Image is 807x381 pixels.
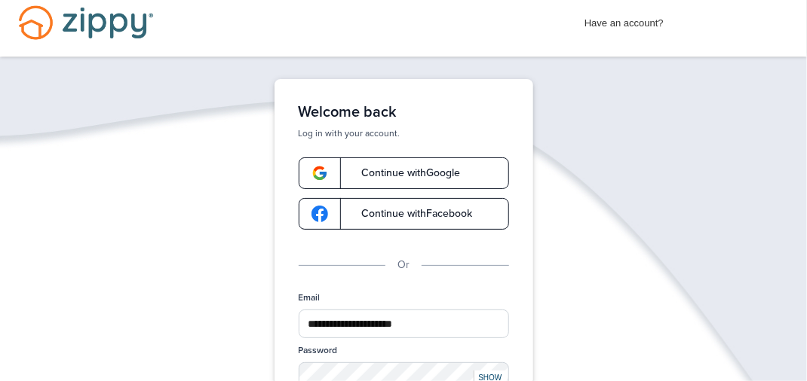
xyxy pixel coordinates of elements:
a: google-logoContinue withGoogle [299,157,509,189]
img: google-logo [311,206,328,222]
p: Or [397,257,410,273]
h1: Welcome back [299,103,509,121]
a: google-logoContinue withFacebook [299,198,509,230]
span: Continue with Google [347,168,461,178]
label: Email [299,291,321,304]
label: Password [299,344,338,357]
span: Continue with Facebook [347,209,473,219]
p: Log in with your account. [299,127,509,139]
img: google-logo [311,165,328,181]
input: Email [299,309,509,338]
span: Have an account? [585,8,664,32]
